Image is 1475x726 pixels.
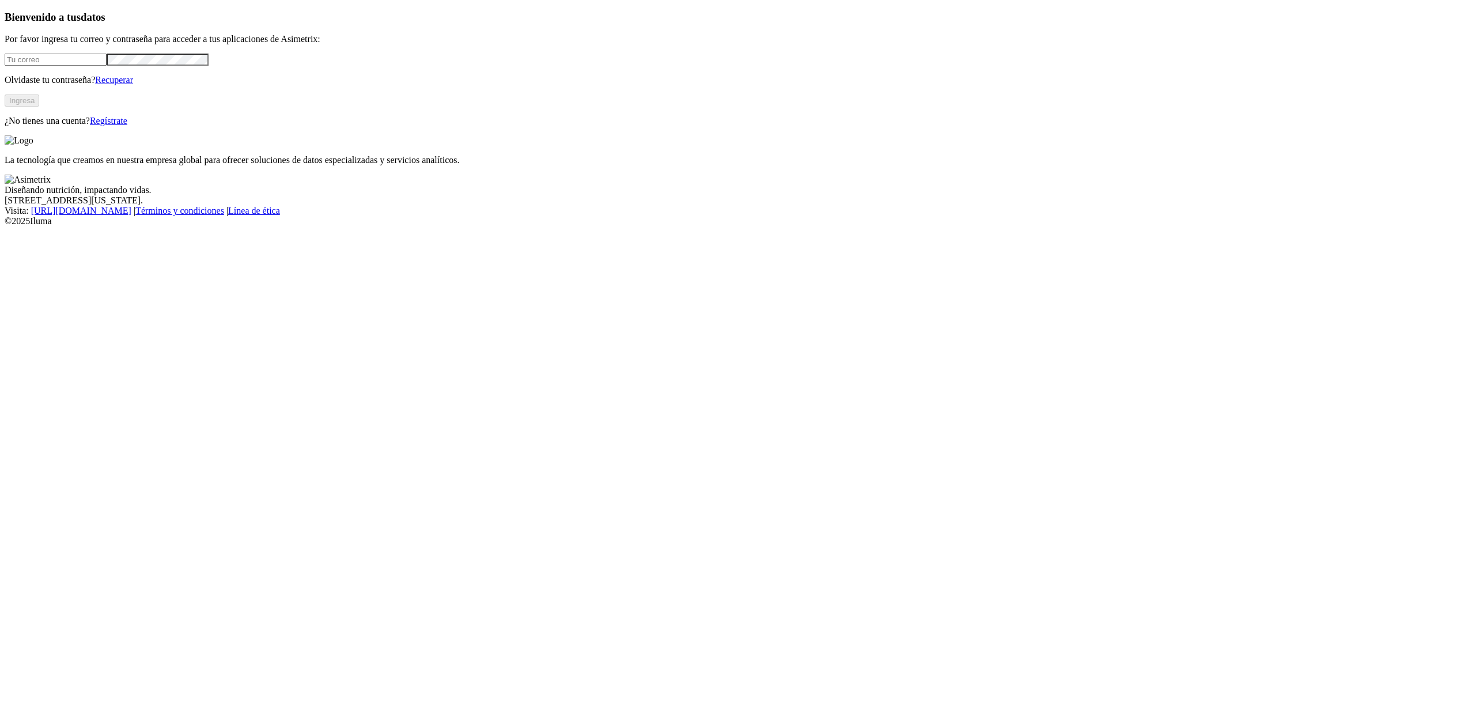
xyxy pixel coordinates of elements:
[5,116,1470,126] p: ¿No tienes una cuenta?
[5,94,39,107] button: Ingresa
[90,116,127,126] a: Regístrate
[5,175,51,185] img: Asimetrix
[5,185,1470,195] div: Diseñando nutrición, impactando vidas.
[31,206,131,215] a: [URL][DOMAIN_NAME]
[5,216,1470,226] div: © 2025 Iluma
[81,11,105,23] span: datos
[135,206,224,215] a: Términos y condiciones
[5,195,1470,206] div: [STREET_ADDRESS][US_STATE].
[5,54,107,66] input: Tu correo
[5,75,1470,85] p: Olvidaste tu contraseña?
[228,206,280,215] a: Línea de ética
[5,135,33,146] img: Logo
[5,155,1470,165] p: La tecnología que creamos en nuestra empresa global para ofrecer soluciones de datos especializad...
[95,75,133,85] a: Recuperar
[5,206,1470,216] div: Visita : | |
[5,11,1470,24] h3: Bienvenido a tus
[5,34,1470,44] p: Por favor ingresa tu correo y contraseña para acceder a tus aplicaciones de Asimetrix:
